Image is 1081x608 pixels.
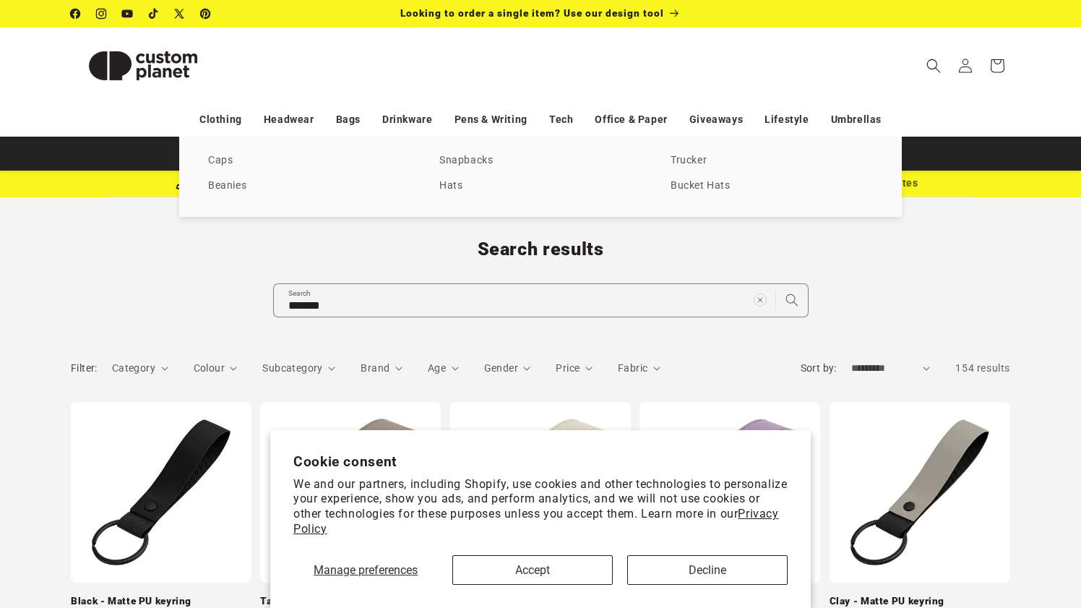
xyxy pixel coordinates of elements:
[262,362,322,374] span: Subcategory
[452,555,613,585] button: Accept
[484,361,531,376] summary: Gender (0 selected)
[671,176,873,196] a: Bucket Hats
[776,284,808,316] button: Search
[293,507,779,536] a: Privacy Policy
[439,151,642,171] a: Snapbacks
[314,563,418,577] span: Manage preferences
[194,361,238,376] summary: Colour (0 selected)
[208,176,410,196] a: Beanies
[260,595,441,608] a: Taupe - Boutique wristlet keyring
[801,362,837,374] label: Sort by:
[765,107,809,132] a: Lifestyle
[549,107,573,132] a: Tech
[262,361,335,376] summary: Subcategory (0 selected)
[671,151,873,171] a: Trucker
[199,107,242,132] a: Clothing
[428,361,459,376] summary: Age (0 selected)
[556,361,593,376] summary: Price
[955,362,1010,374] span: 154 results
[71,361,98,376] h2: Filter:
[556,362,580,374] span: Price
[71,595,251,608] a: Black - Matte PU keyring
[71,33,215,98] img: Custom Planet
[455,107,527,132] a: Pens & Writing
[112,362,155,374] span: Category
[618,361,660,376] summary: Fabric (0 selected)
[66,27,221,103] a: Custom Planet
[71,238,1010,261] h1: Search results
[439,176,642,196] a: Hats
[361,361,402,376] summary: Brand (0 selected)
[428,362,446,374] span: Age
[194,362,225,374] span: Colour
[293,453,788,470] h2: Cookie consent
[689,107,743,132] a: Giveaways
[293,477,788,537] p: We and our partners, including Shopify, use cookies and other technologies to personalize your ex...
[293,555,438,585] button: Manage preferences
[336,107,361,132] a: Bags
[830,595,1010,608] a: Clay - Matte PU keyring
[264,107,314,132] a: Headwear
[595,107,667,132] a: Office & Paper
[112,361,168,376] summary: Category (0 selected)
[627,555,788,585] button: Decline
[400,7,664,19] span: Looking to order a single item? Use our design tool
[744,284,776,316] button: Clear search term
[618,362,647,374] span: Fabric
[831,107,882,132] a: Umbrellas
[361,362,389,374] span: Brand
[918,50,949,82] summary: Search
[208,151,410,171] a: Caps
[382,107,432,132] a: Drinkware
[484,362,518,374] span: Gender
